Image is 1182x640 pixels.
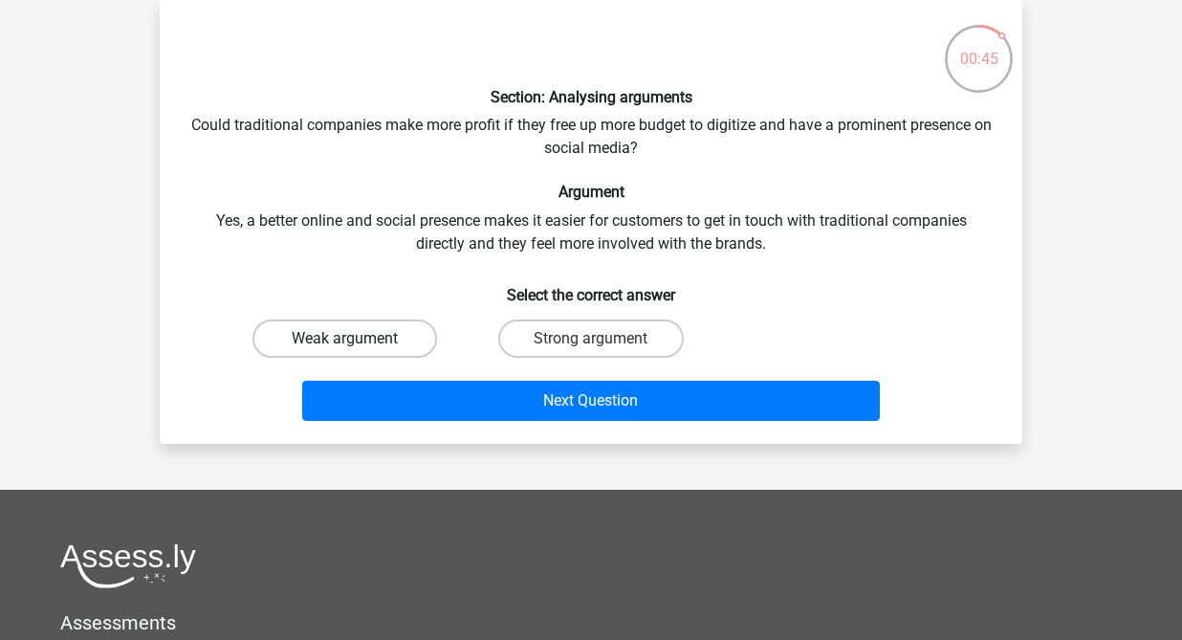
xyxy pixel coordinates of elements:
[498,320,683,358] label: Strong argument
[190,88,992,106] h6: Section: Analysing arguments
[60,611,1122,634] h5: Assessments
[60,543,196,588] img: Assessly logo
[302,381,881,421] button: Next Question
[190,271,992,304] h6: Select the correct answer
[167,15,1015,429] div: Could traditional companies make more profit if they free up more budget to digitize and have a p...
[943,23,1015,71] div: 00:45
[190,183,992,201] h6: Argument
[252,320,437,358] label: Weak argument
